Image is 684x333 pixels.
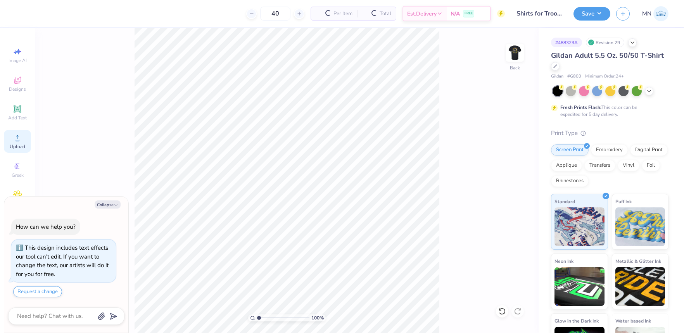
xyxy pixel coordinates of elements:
[586,38,624,47] div: Revision 29
[560,104,656,118] div: This color can be expedited for 5 day delivery.
[551,51,664,60] span: Gildan Adult 5.5 Oz. 50/50 T-Shirt
[551,160,582,171] div: Applique
[642,6,668,21] a: MN
[465,11,473,16] span: FREE
[551,144,589,156] div: Screen Print
[642,9,651,18] span: MN
[554,207,605,246] img: Standard
[615,197,632,205] span: Puff Ink
[554,267,605,306] img: Neon Ink
[573,7,610,21] button: Save
[16,223,76,231] div: How can we help you?
[511,6,568,21] input: Untitled Design
[585,73,624,80] span: Minimum Order: 24 +
[16,244,109,278] div: This design includes text effects our tool can't edit. If you want to change the text, our artist...
[591,144,628,156] div: Embroidery
[615,317,651,325] span: Water based Ink
[560,104,601,110] strong: Fresh Prints Flash:
[554,257,573,265] span: Neon Ink
[260,7,290,21] input: – –
[95,200,121,209] button: Collapse
[4,201,31,213] span: Clipart & logos
[615,267,665,306] img: Metallic & Glitter Ink
[311,314,324,321] span: 100 %
[618,160,639,171] div: Vinyl
[567,73,581,80] span: # G800
[12,172,24,178] span: Greek
[584,160,615,171] div: Transfers
[551,38,582,47] div: # 488323A
[407,10,437,18] span: Est. Delivery
[615,207,665,246] img: Puff Ink
[510,64,520,71] div: Back
[9,57,27,64] span: Image AI
[630,144,668,156] div: Digital Print
[615,257,661,265] span: Metallic & Glitter Ink
[9,86,26,92] span: Designs
[8,115,27,121] span: Add Text
[507,45,523,60] img: Back
[10,143,25,150] span: Upload
[380,10,391,18] span: Total
[551,129,668,138] div: Print Type
[642,160,660,171] div: Foil
[554,317,599,325] span: Glow in the Dark Ink
[551,175,589,187] div: Rhinestones
[554,197,575,205] span: Standard
[13,286,62,297] button: Request a change
[333,10,352,18] span: Per Item
[653,6,668,21] img: Mark Navarro
[551,73,563,80] span: Gildan
[451,10,460,18] span: N/A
